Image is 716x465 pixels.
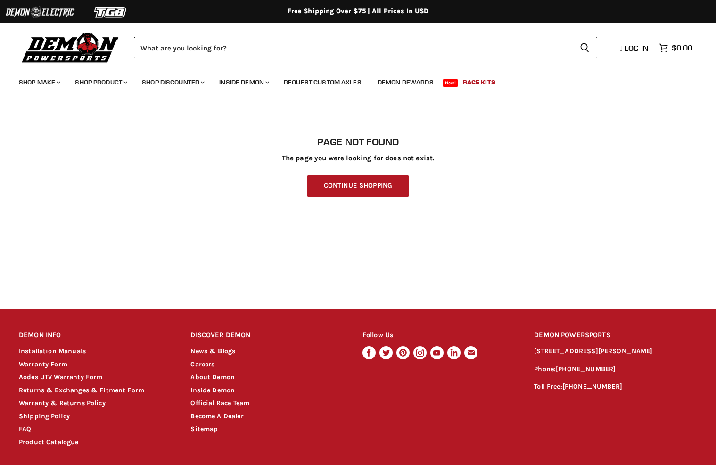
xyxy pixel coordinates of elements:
[19,136,697,148] h1: Page not found
[12,69,690,92] ul: Main menu
[134,37,597,58] form: Product
[19,360,67,368] a: Warranty Form
[534,324,697,347] h2: DEMON POWERSPORTS
[19,425,31,433] a: FAQ
[19,399,106,407] a: Warranty & Returns Policy
[625,43,649,53] span: Log in
[19,373,102,381] a: Aodes UTV Warranty Form
[190,347,235,355] a: News & Blogs
[19,324,173,347] h2: DEMON INFO
[362,324,517,347] h2: Follow Us
[534,346,697,357] p: [STREET_ADDRESS][PERSON_NAME]
[190,324,345,347] h2: DISCOVER DEMON
[277,73,369,92] a: Request Custom Axles
[190,412,243,420] a: Become A Dealer
[19,412,70,420] a: Shipping Policy
[190,360,214,368] a: Careers
[572,37,597,58] button: Search
[5,3,75,21] img: Demon Electric Logo 2
[616,44,654,52] a: Log in
[12,73,66,92] a: Shop Make
[443,79,459,87] span: New!
[134,37,572,58] input: Search
[135,73,210,92] a: Shop Discounted
[19,154,697,162] p: The page you were looking for does not exist.
[68,73,133,92] a: Shop Product
[556,365,616,373] a: [PHONE_NUMBER]
[19,438,79,446] a: Product Catalogue
[75,3,146,21] img: TGB Logo 2
[212,73,275,92] a: Inside Demon
[534,364,697,375] p: Phone:
[190,373,235,381] a: About Demon
[190,386,235,394] a: Inside Demon
[19,386,144,394] a: Returns & Exchanges & Fitment Form
[654,41,697,55] a: $0.00
[307,175,409,197] a: Continue Shopping
[672,43,692,52] span: $0.00
[456,73,502,92] a: Race Kits
[534,382,697,392] p: Toll Free:
[19,31,122,64] img: Demon Powersports
[190,425,218,433] a: Sitemap
[190,399,249,407] a: Official Race Team
[562,382,622,390] a: [PHONE_NUMBER]
[370,73,441,92] a: Demon Rewards
[19,347,86,355] a: Installation Manuals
